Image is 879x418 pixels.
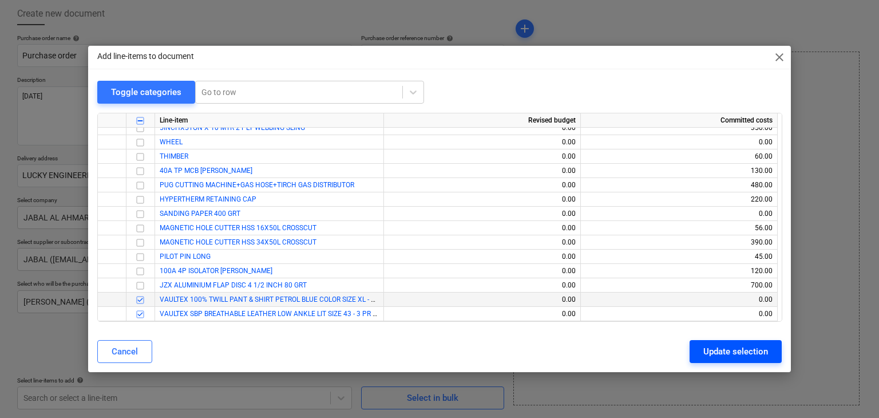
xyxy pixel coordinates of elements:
div: 0.00 [389,178,576,192]
div: 220.00 [585,192,773,207]
iframe: Chat Widget [822,363,879,418]
a: 40A TP MCB [PERSON_NAME] [160,167,252,175]
a: PUG CUTTING MACHINE+GAS HOSE+TIRCH GAS DISTRIBUTOR [160,181,354,189]
div: 0.00 [389,135,576,149]
div: 0.00 [585,135,773,149]
div: 480.00 [585,178,773,192]
div: Toggle categories [111,85,181,100]
span: close [773,50,786,64]
div: 0.00 [389,164,576,178]
a: VAULTEX 100% TWILL PANT & SHIRT PETROL BLUE COLOR SIZE XL - 9 PCS SIZE M - 5 PCS SIZE S - 3 PCS S... [160,295,580,303]
div: 0.00 [389,250,576,264]
div: 120.00 [585,264,773,278]
div: 0.00 [389,278,576,293]
div: 0.00 [389,121,576,135]
div: Line-item [155,113,384,128]
div: 700.00 [585,278,773,293]
div: 0.00 [585,307,773,321]
div: 45.00 [585,250,773,264]
div: 0.00 [389,192,576,207]
div: 350.00 [585,121,773,135]
a: WHEEL [160,138,183,146]
div: Revised budget [384,113,581,128]
span: 40A TP MCB SCHNEIDER [160,167,252,175]
a: MAGNETIC HOLE CUTTER HSS 16X50L CROSSCUT [160,224,316,232]
a: JZX ALUMINIUM FLAP DISC 4 1/2 INCH 80 GRT [160,281,307,289]
a: MAGNETIC HOLE CUTTER HSS 34X50L CROSSCUT [160,238,316,246]
div: 0.00 [389,307,576,321]
a: VAULTEX SBP BREATHABLE LEATHER LOW ANKLE LIT SIZE 43 - 3 PR SIZE 41 - 3 PR SIZE 42 - 7 PR SIZE 44... [160,310,594,318]
a: PILOT PIN LONG [160,253,211,261]
p: Add line-items to document [97,50,194,62]
div: 0.00 [389,221,576,235]
div: 0.00 [585,207,773,221]
div: 130.00 [585,164,773,178]
div: Committed costs [581,113,778,128]
div: 0.00 [389,149,576,164]
a: 100A 4P ISOLATOR [PERSON_NAME] [160,267,272,275]
div: 390.00 [585,235,773,250]
a: SANDING PAPER 400 GRT [160,210,240,218]
div: 0.00 [585,293,773,307]
a: THIMBER [160,152,188,160]
div: 60.00 [585,149,773,164]
button: Toggle categories [97,81,195,104]
button: Cancel [97,340,152,363]
div: 56.00 [585,221,773,235]
a: HYPERTHERM RETAINING CAP [160,195,256,203]
div: 0.00 [389,235,576,250]
div: 0.00 [389,293,576,307]
div: Update selection [703,344,768,359]
div: Cancel [112,344,138,359]
span: 100A 4P ISOLATOR HAGER [160,267,272,275]
div: 0.00 [389,207,576,221]
div: 0.00 [389,264,576,278]
button: Update selection [690,340,782,363]
a: 5INCHX5TON X 10 MTR 2 PLY WEBBING SLING [160,124,305,132]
